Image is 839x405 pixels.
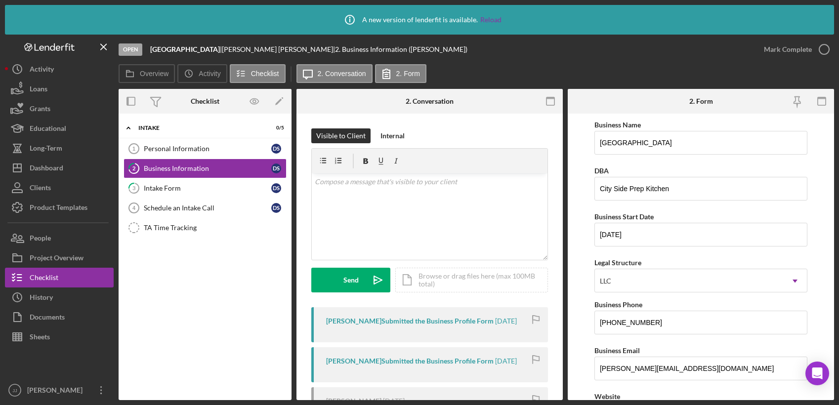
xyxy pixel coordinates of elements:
label: Overview [140,70,168,78]
button: Clients [5,178,114,198]
button: Educational [5,119,114,138]
button: Overview [119,64,175,83]
button: Documents [5,307,114,327]
div: Long-Term [30,138,62,161]
div: Business Information [144,164,271,172]
text: JJ [12,388,17,393]
div: D S [271,183,281,193]
button: 2. Form [375,64,426,83]
button: Sheets [5,327,114,347]
div: Grants [30,99,50,121]
div: Personal Information [144,145,271,153]
label: DBA [594,166,609,175]
div: Documents [30,307,65,329]
div: Open [119,43,142,56]
label: Activity [199,70,220,78]
button: History [5,287,114,307]
button: People [5,228,114,248]
div: Product Templates [30,198,87,220]
div: Send [343,268,359,292]
a: 1Personal InformationDS [124,139,287,159]
label: 2. Conversation [318,70,366,78]
button: Dashboard [5,158,114,178]
button: Mark Complete [754,40,834,59]
button: Send [311,268,390,292]
button: Checklist [230,64,286,83]
a: 2Business InformationDS [124,159,287,178]
div: Checklist [191,97,219,105]
div: Internal [380,128,405,143]
time: 2025-04-06 15:31 [383,397,405,405]
button: Project Overview [5,248,114,268]
div: TA Time Tracking [144,224,286,232]
div: Educational [30,119,66,141]
a: TA Time Tracking [124,218,287,238]
time: 2025-05-12 17:53 [495,357,517,365]
div: Schedule an Intake Call [144,204,271,212]
button: Grants [5,99,114,119]
button: Long-Term [5,138,114,158]
a: 3Intake FormDS [124,178,287,198]
a: Reload [480,16,502,24]
div: A new version of lenderfit is available. [337,7,502,32]
div: [PERSON_NAME] Submitted the Business Profile Form [326,357,494,365]
div: 0 / 5 [266,125,284,131]
tspan: 4 [132,205,136,211]
div: Mark Complete [764,40,812,59]
tspan: 2 [132,165,135,171]
div: Visible to Client [316,128,366,143]
label: Business Start Date [594,212,654,221]
div: D S [271,163,281,173]
div: 2. Form [689,97,713,105]
div: 2. Business Information ([PERSON_NAME]) [335,45,467,53]
button: Product Templates [5,198,114,217]
button: Checklist [5,268,114,287]
b: [GEOGRAPHIC_DATA] [150,45,220,53]
div: D S [271,144,281,154]
button: Loans [5,79,114,99]
div: Loans [30,79,47,101]
button: 2. Conversation [296,64,373,83]
div: Activity [30,59,54,81]
div: LLC [600,277,611,285]
div: [PERSON_NAME] [25,380,89,403]
div: Project Overview [30,248,84,270]
button: JJ[PERSON_NAME] [5,380,114,400]
div: | [150,45,222,53]
tspan: 3 [132,185,135,191]
label: Website [594,392,620,401]
div: [PERSON_NAME] [PERSON_NAME] | [222,45,335,53]
div: Intake Form [144,184,271,192]
div: Sheets [30,327,50,349]
div: Clients [30,178,51,200]
label: Business Phone [594,300,642,309]
div: 2. Conversation [406,97,454,105]
button: Visible to Client [311,128,371,143]
button: Internal [376,128,410,143]
div: D S [271,203,281,213]
label: Checklist [251,70,279,78]
button: Activity [5,59,114,79]
div: People [30,228,51,250]
button: Activity [177,64,227,83]
div: History [30,287,53,310]
div: Checklist [30,268,58,290]
tspan: 1 [132,146,135,152]
label: Business Name [594,121,641,129]
div: Open Intercom Messenger [805,362,829,385]
div: Dashboard [30,158,63,180]
label: 2. Form [396,70,420,78]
